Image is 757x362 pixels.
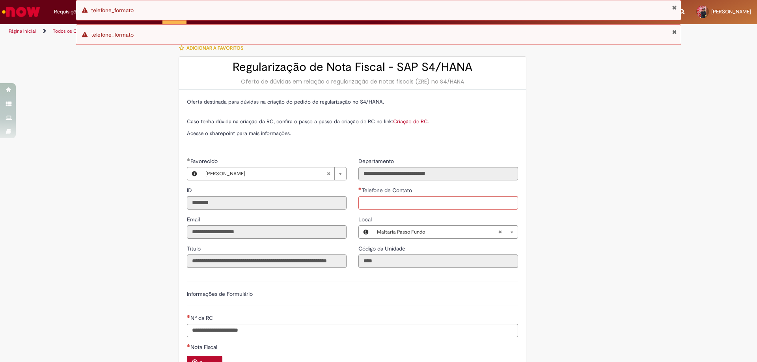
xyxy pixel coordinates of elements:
[187,254,347,268] input: Título
[1,4,41,20] img: ServiceNow
[711,8,751,15] span: [PERSON_NAME]
[187,130,291,137] span: Acesse o sharepoint para mais informações.
[358,254,518,268] input: Código da Unidade
[186,45,243,51] span: Adicionar a Favoritos
[358,216,373,223] span: Local
[187,324,518,337] input: Nº da RC
[187,78,518,85] div: Oferta de dúvidas em relação a regularização de notas fiscais (ZRE) no S4/HANA
[187,118,428,125] span: Caso tenha dúvida na criação da RC, confira o passo a passo da criação de RC no link:
[358,167,518,180] input: Departamento
[362,187,414,194] span: Telefone de Contato
[6,24,499,39] ul: Trilhas de página
[187,290,253,297] label: Informações de Formulário
[54,8,82,16] span: Requisições
[377,226,498,238] span: Maltaria Passo Fundo
[428,118,429,125] span: .
[91,7,134,14] span: telefone_formato
[672,29,677,35] button: Fechar Notificação
[187,245,202,252] span: Somente leitura - Título
[359,226,373,238] button: Local, Visualizar este registro Maltaria Passo Fundo
[190,314,214,321] span: Nº da RC
[190,158,219,165] span: Necessários - Favorecido
[205,167,326,180] span: [PERSON_NAME]
[494,226,506,238] abbr: Limpar campo Local
[358,245,407,252] label: Somente leitura - Código da Unidade
[187,225,347,239] input: Email
[190,343,219,351] span: Nota Fiscal
[187,245,202,252] label: Somente leitura - Título
[187,98,384,105] span: Oferta destinada para dúvidas na criação do pedido de regularização no S4/HANA.
[187,186,194,194] label: Somente leitura - ID
[187,196,347,210] input: ID
[373,226,518,238] a: Maltaria Passo FundoLimpar campo Local
[358,245,407,252] span: Somente leitura - Código da Unidade
[672,4,677,11] button: Fechar Notificação
[393,118,428,125] a: Criação de RC
[323,167,334,180] abbr: Limpar campo Favorecido
[9,28,36,34] a: Página inicial
[201,167,346,180] a: [PERSON_NAME]Limpar campo Favorecido
[187,344,190,347] span: Necessários
[187,215,201,223] label: Somente leitura - Email
[358,196,518,210] input: Telefone de Contato
[358,157,395,165] label: Somente leitura - Departamento
[358,158,395,165] span: Somente leitura - Departamento
[358,187,362,190] span: Necessários
[187,167,201,180] button: Favorecido, Visualizar este registro Daniele Aenlhe Vignochi
[91,31,134,38] span: telefone_formato
[187,216,201,223] span: Somente leitura - Email
[187,315,190,318] span: Necessários
[53,28,95,34] a: Todos os Catálogos
[187,158,190,161] span: Obrigatório Preenchido
[187,61,518,74] h2: Regularização de Nota Fiscal - SAP S4/HANA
